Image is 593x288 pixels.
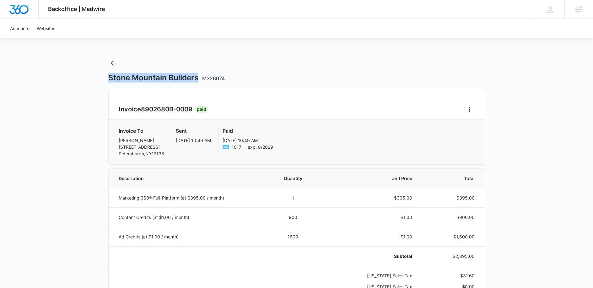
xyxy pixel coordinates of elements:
p: $395.00 [427,195,475,201]
div: Paid [195,105,208,113]
span: 8902680B-0009 [141,105,192,113]
h1: Stone Mountain Builders [108,73,225,83]
p: $900.00 [427,214,475,221]
td: 1 [266,188,321,207]
p: $1,600.00 [427,233,475,240]
span: Unit Price [328,175,412,182]
td: 1600 [266,227,321,246]
a: Websites [33,19,59,38]
p: Subtotal [328,253,412,259]
h3: Invoice To [119,127,164,135]
p: [US_STATE] Sales Tax [328,272,412,279]
td: 900 [266,207,321,227]
p: $2,895.00 [427,253,475,259]
span: Quantity [273,175,313,182]
span: Description [119,175,258,182]
button: Back [108,58,118,68]
p: [DATE] 10:49 AM [176,137,211,144]
span: Total [427,175,475,182]
button: Home [465,104,475,114]
span: M326074 [202,75,225,82]
span: exp. 8/2029 [248,144,273,150]
h2: Invoice [119,104,195,114]
a: Accounts [6,19,33,38]
p: Ad Credits (at $1.00 / month) [119,233,258,240]
span: Backoffice | Madwire [48,6,105,12]
h3: Sent [176,127,211,135]
h3: Paid [223,127,273,135]
p: [DATE] 10:49 AM [223,137,273,144]
p: Content Credits (at $1.00 / month) [119,214,258,221]
span: American Express ending with [232,144,241,150]
p: Marketing 360® Full-Platform (at $395.00 / month) [119,195,258,201]
p: $395.00 [328,195,412,201]
p: $1.00 [328,214,412,221]
p: [PERSON_NAME] [STREET_ADDRESS] Petersburgh , NY 12138 [119,137,164,157]
p: $31.60 [427,272,475,279]
p: $1.00 [328,233,412,240]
